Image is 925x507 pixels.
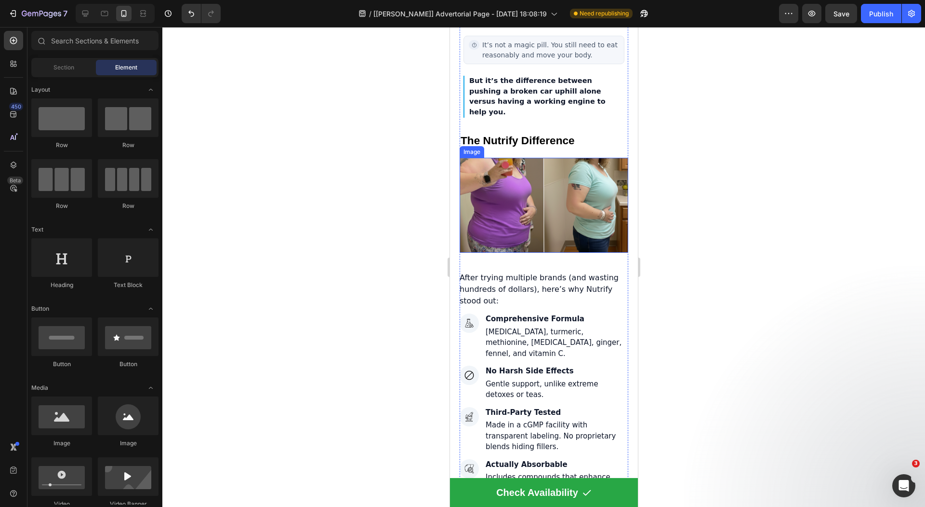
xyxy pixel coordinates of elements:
[53,63,74,72] span: Section
[31,225,43,234] span: Text
[892,474,915,497] iframe: Intercom live chat
[861,4,901,23] button: Publish
[143,380,159,396] span: Toggle open
[31,281,92,289] div: Heading
[4,4,72,23] button: 7
[143,222,159,237] span: Toggle open
[9,103,23,110] div: 450
[450,27,638,507] iframe: Design area
[369,9,371,19] span: /
[115,63,137,72] span: Element
[31,202,92,210] div: Row
[833,10,849,18] span: Save
[912,460,920,467] span: 3
[98,141,159,150] div: Row
[98,281,159,289] div: Text Block
[98,439,159,448] div: Image
[31,31,159,50] input: Search Sections & Elements
[98,360,159,369] div: Button
[31,85,50,94] span: Layout
[580,9,629,18] span: Need republishing
[7,177,23,184] div: Beta
[143,301,159,316] span: Toggle open
[182,4,221,23] div: Undo/Redo
[63,8,67,19] p: 7
[143,82,159,97] span: Toggle open
[825,4,857,23] button: Save
[31,439,92,448] div: Image
[31,141,92,150] div: Row
[31,384,48,392] span: Media
[869,9,893,19] div: Publish
[373,9,547,19] span: [[PERSON_NAME]] Advertorial Page - [DATE] 18:08:19
[98,202,159,210] div: Row
[31,360,92,369] div: Button
[31,304,49,313] span: Button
